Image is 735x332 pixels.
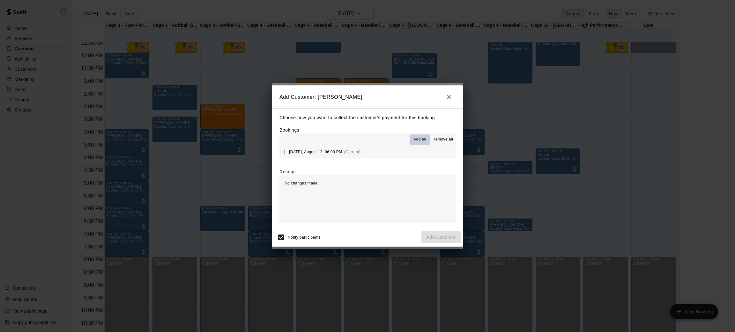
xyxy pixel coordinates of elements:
[285,181,317,185] span: No changes made
[279,169,296,175] label: Receipt
[344,150,361,154] span: (Current)
[279,114,456,122] p: Choose how you want to collect the customer's payment for this booking
[279,146,456,158] button: Add[DATE], August 12: 06:00 PM(Current)
[289,150,342,154] span: [DATE], August 12: 06:00 PM
[430,134,456,145] button: Remove all
[279,127,299,133] label: Bookings
[279,149,289,154] span: Add
[272,85,463,108] h2: Add Customer: [PERSON_NAME]
[410,134,430,145] button: Add all
[433,136,453,143] span: Remove all
[288,235,321,240] span: Notify participants
[413,136,426,143] span: Add all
